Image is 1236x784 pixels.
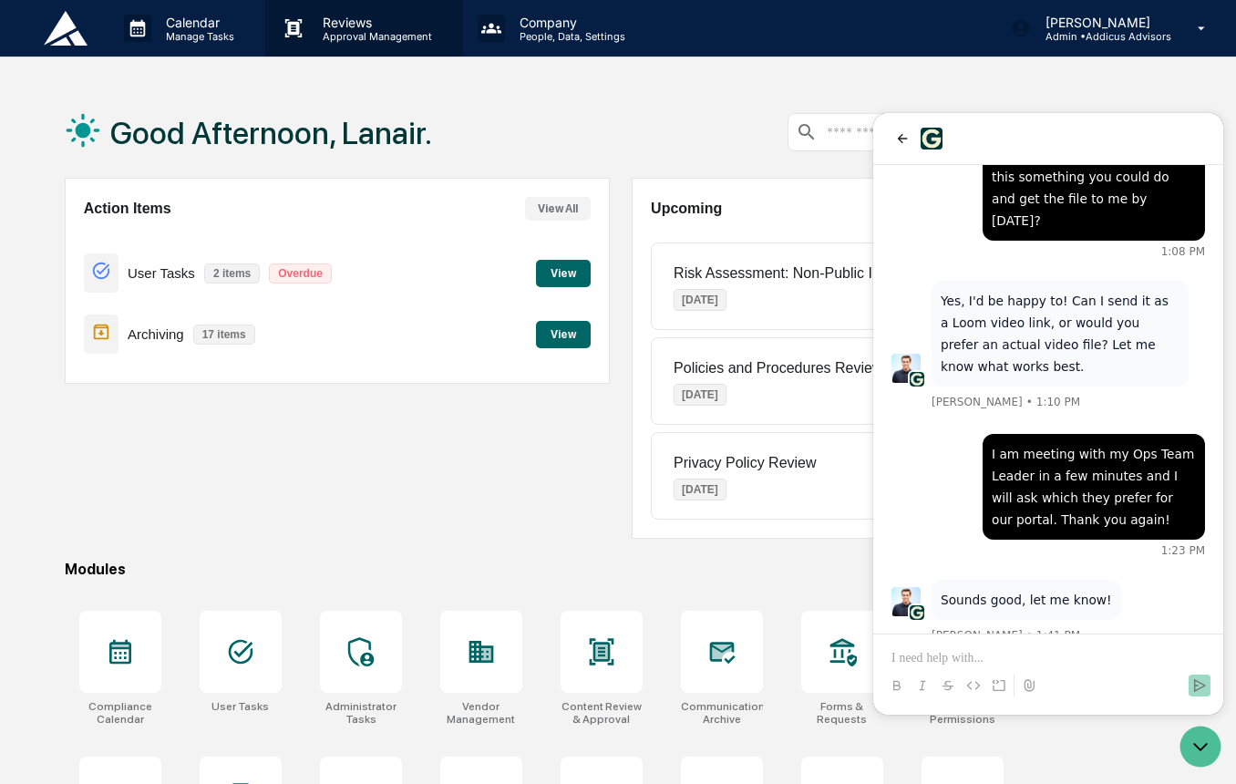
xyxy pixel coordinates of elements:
[525,197,591,221] button: View All
[44,11,88,46] img: logo
[536,260,591,287] button: View
[128,326,184,342] p: Archiving
[110,115,432,151] h1: Good Afternoon, Lanair.
[211,700,269,713] div: User Tasks
[79,700,161,726] div: Compliance Calendar
[193,325,255,345] p: 17 items
[536,321,591,348] button: View
[801,700,883,726] div: Forms & Requests
[1178,724,1227,773] iframe: Open customer support
[674,265,941,282] p: Risk Assessment: Non-Public Information
[84,201,171,217] h2: Action Items
[128,265,195,281] p: User Tasks
[651,201,722,217] h2: Upcoming
[674,360,882,377] p: Policies and Procedures Review
[674,479,726,500] p: [DATE]
[674,289,726,311] p: [DATE]
[151,30,243,43] p: Manage Tasks
[505,15,634,30] p: Company
[873,113,1223,715] iframe: Customer support window
[674,384,726,406] p: [DATE]
[536,325,591,342] a: View
[308,15,441,30] p: Reviews
[320,700,402,726] div: Administrator Tasks
[440,700,522,726] div: Vendor Management
[674,455,816,471] p: Privacy Policy Review
[1031,30,1171,43] p: Admin • Addicus Advisors
[561,700,643,726] div: Content Review & Approval
[204,263,260,284] p: 2 items
[151,15,243,30] p: Calendar
[681,700,763,726] div: Communications Archive
[65,561,1177,578] div: Modules
[1031,15,1171,30] p: [PERSON_NAME]
[505,30,634,43] p: People, Data, Settings
[536,263,591,281] a: View
[308,30,441,43] p: Approval Management
[269,263,332,284] p: Overdue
